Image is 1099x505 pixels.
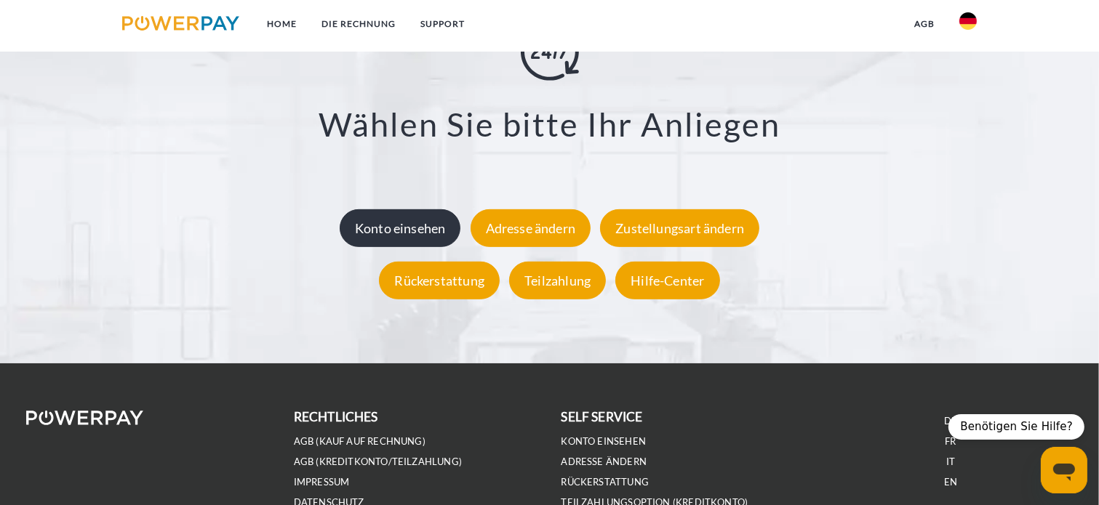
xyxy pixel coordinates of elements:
div: Hilfe-Center [615,262,719,300]
a: DIE RECHNUNG [309,11,408,37]
a: Konto einsehen [336,221,465,237]
h3: Wählen Sie bitte Ihr Anliegen [73,104,1026,145]
b: self service [562,409,643,424]
iframe: Schaltfläche zum Öffnen des Messaging-Fensters; Konversation läuft [1041,447,1087,493]
a: IMPRESSUM [294,476,350,488]
img: logo-powerpay.svg [122,16,239,31]
a: Rückerstattung [375,273,503,289]
a: agb [902,11,947,37]
a: IT [946,456,955,468]
div: Konto einsehen [340,210,461,248]
a: AGB (Kauf auf Rechnung) [294,435,425,448]
img: logo-powerpay-white.svg [26,411,143,425]
a: Home [255,11,309,37]
img: online-shopping.svg [521,23,579,81]
a: AGB (Kreditkonto/Teilzahlung) [294,456,462,468]
div: Teilzahlung [509,262,606,300]
a: Zustellungsart ändern [596,221,763,237]
div: Adresse ändern [471,210,591,248]
a: Konto einsehen [562,435,647,448]
img: de [959,12,977,30]
b: rechtliches [294,409,378,424]
a: FR [945,435,956,448]
a: Teilzahlung [505,273,610,289]
a: Adresse ändern [562,456,647,468]
div: Rückerstattung [379,262,500,300]
a: EN [944,476,957,488]
div: Benötigen Sie Hilfe? [948,414,1084,440]
a: Rückerstattung [562,476,650,488]
a: SUPPORT [408,11,477,37]
div: Zustellungsart ändern [600,210,759,248]
a: Hilfe-Center [612,273,723,289]
a: Adresse ändern [467,221,595,237]
a: DE [944,415,957,427]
